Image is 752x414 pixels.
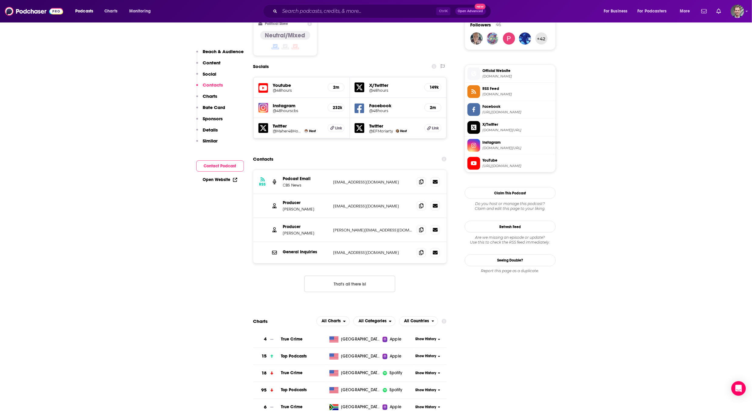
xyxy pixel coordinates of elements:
[699,6,709,16] a: Show notifications dropdown
[273,108,323,113] a: @48hourscbs
[714,6,723,16] a: Show notifications dropdown
[316,316,350,326] button: open menu
[273,88,323,93] a: @48hours
[483,92,553,97] span: rss.art19.com
[5,5,63,17] a: Podchaser - Follow, Share and Rate Podcasts
[203,127,218,133] p: Details
[634,6,676,16] button: open menu
[383,371,387,376] img: iconImage
[413,388,442,393] button: Show History
[265,32,305,39] h4: Neutral/Mixed
[304,276,395,292] button: Nothing here.
[383,354,413,360] a: Apple
[487,33,499,45] img: Talisman
[383,388,387,393] img: iconImage
[283,176,329,181] p: Podcast Email
[430,105,436,110] h5: 2m
[203,60,221,66] p: Content
[399,316,438,326] h2: Countries
[483,68,553,74] span: Official Website
[731,5,744,18] span: Logged in as kwerderman
[503,33,515,45] img: Kiwivet
[273,82,323,88] h5: Youtube
[316,316,350,326] h2: Platforms
[281,371,303,376] span: True Crime
[731,381,746,396] div: Open Intercom Messenger
[328,124,345,132] a: Link
[353,316,396,326] button: open menu
[383,337,413,343] a: Apple
[196,160,244,172] button: Contact Podcast
[281,354,307,359] a: Top Podcasts
[253,382,281,399] a: 95
[353,316,396,326] h2: Categories
[265,22,288,26] h2: Political Skew
[383,387,413,393] a: iconImageSpotify
[333,105,339,110] h5: 232k
[196,116,223,127] button: Sponsors
[327,354,383,360] a: [GEOGRAPHIC_DATA]
[261,370,267,377] h3: 18
[369,88,420,93] a: @48hours
[203,49,244,54] p: Reach & Audience
[415,337,436,342] span: Show History
[283,207,329,212] p: [PERSON_NAME]
[341,387,380,393] span: United States
[470,22,491,28] span: Followers
[283,250,329,255] p: General Inquiries
[253,61,269,72] h2: Socials
[253,348,281,365] a: 15
[341,337,380,343] span: United States
[125,6,159,16] button: open menu
[196,49,244,60] button: Reach & Audience
[519,33,531,45] img: Gigi_bepebopo
[467,103,553,116] a: Facebook[URL][DOMAIN_NAME]
[369,108,420,113] a: @48hours
[383,404,413,410] a: Apple
[369,82,420,88] h5: X/Twitter
[731,5,744,18] button: Show profile menu
[369,123,420,129] h5: Twitter
[283,183,329,188] p: CBS News
[458,10,483,13] span: Open Advanced
[196,71,217,82] button: Social
[483,158,553,163] span: YouTube
[638,7,667,15] span: For Podcasters
[467,139,553,152] a: Instagram[DOMAIN_NAME][URL]
[327,337,383,343] a: [GEOGRAPHIC_DATA]
[281,337,303,342] a: True Crime
[196,127,218,138] button: Details
[273,129,302,133] a: @Maher48Hours
[280,6,436,16] input: Search podcasts, credits, & more...
[341,404,380,410] span: South Africa
[496,22,501,27] div: 46
[465,201,556,206] span: Do you host or manage this podcast?
[432,126,439,131] span: Link
[359,319,386,323] span: All Categories
[369,129,393,133] a: @EFMoriarty
[400,129,407,133] span: Host
[396,129,399,133] img: Erin Moriarty
[100,6,121,16] a: Charts
[604,7,628,15] span: For Business
[390,370,403,376] span: Spotify
[483,86,553,91] span: RSS Feed
[309,129,316,133] span: Host
[535,33,548,45] button: +42
[196,104,225,116] button: Rate Card
[196,138,218,149] button: Similar
[415,405,436,410] span: Show History
[483,104,553,109] span: Facebook
[465,269,556,274] div: Report this page as a duplicate.
[413,371,442,376] button: Show History
[465,187,556,199] button: Claim This Podcast
[203,104,225,110] p: Rate Card
[261,353,267,360] h3: 15
[129,7,151,15] span: Monitoring
[483,164,553,168] span: https://www.youtube.com/@48hours
[305,129,308,133] img: Maureen Maher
